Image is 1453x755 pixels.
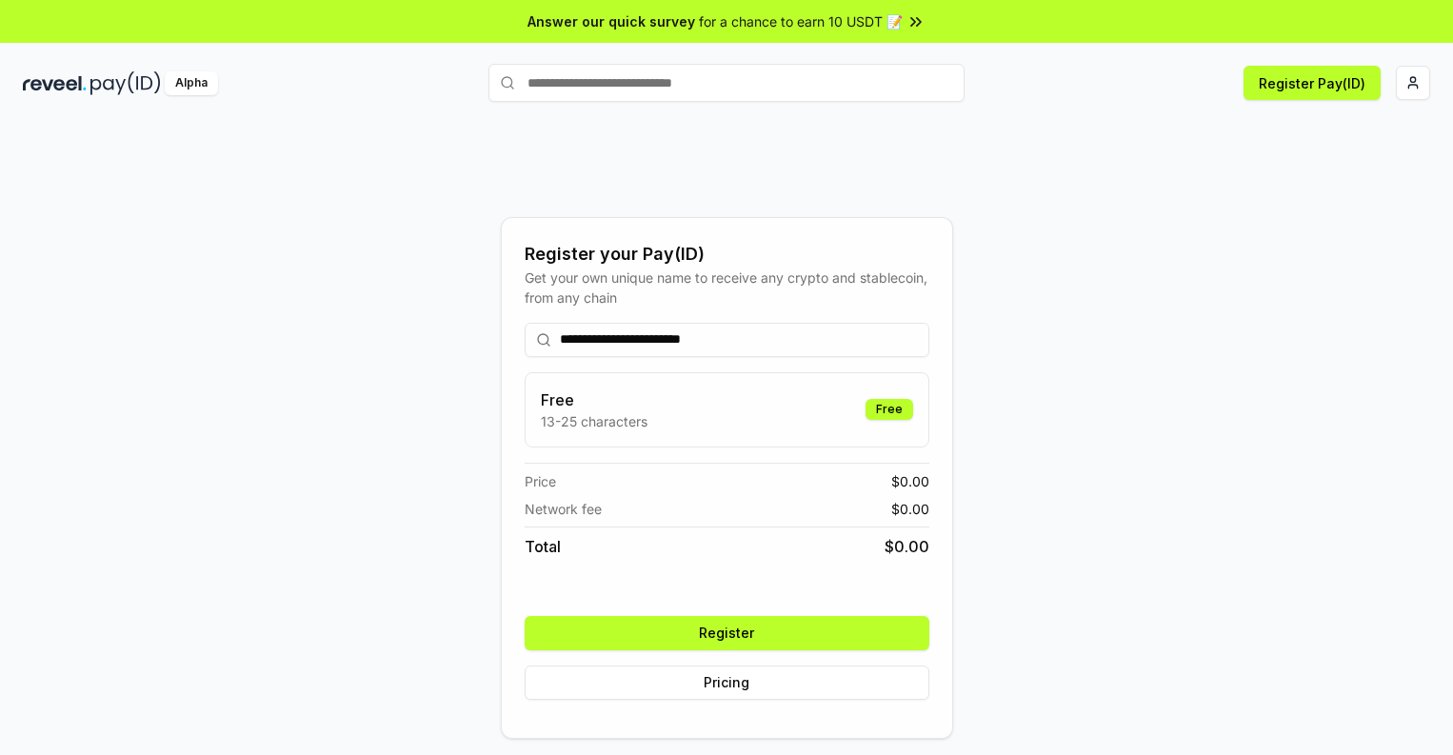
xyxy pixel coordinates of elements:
[525,616,929,650] button: Register
[525,535,561,558] span: Total
[165,71,218,95] div: Alpha
[891,499,929,519] span: $ 0.00
[525,499,602,519] span: Network fee
[90,71,161,95] img: pay_id
[525,471,556,491] span: Price
[699,11,903,31] span: for a chance to earn 10 USDT 📝
[1244,66,1381,100] button: Register Pay(ID)
[891,471,929,491] span: $ 0.00
[525,666,929,700] button: Pricing
[541,388,647,411] h3: Free
[541,411,647,431] p: 13-25 characters
[525,241,929,268] div: Register your Pay(ID)
[885,535,929,558] span: $ 0.00
[23,71,87,95] img: reveel_dark
[527,11,695,31] span: Answer our quick survey
[525,268,929,308] div: Get your own unique name to receive any crypto and stablecoin, from any chain
[866,399,913,420] div: Free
